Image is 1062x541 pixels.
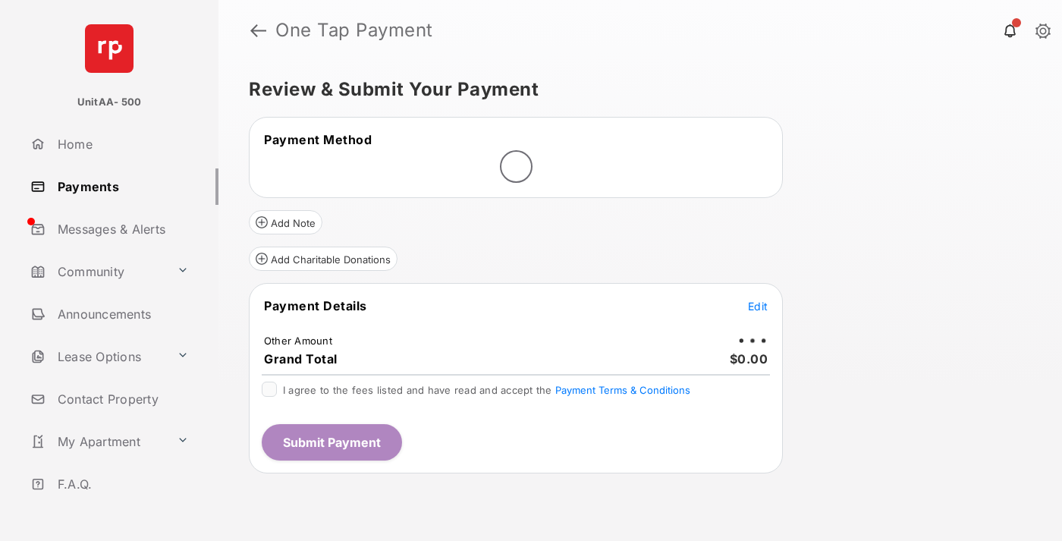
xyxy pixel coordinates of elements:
[24,253,171,290] a: Community
[264,132,372,147] span: Payment Method
[555,384,690,396] button: I agree to the fees listed and have read and accept the
[24,296,218,332] a: Announcements
[249,80,1020,99] h5: Review & Submit Your Payment
[283,384,690,396] span: I agree to the fees listed and have read and accept the
[24,126,218,162] a: Home
[264,351,338,366] span: Grand Total
[748,298,768,313] button: Edit
[249,210,322,234] button: Add Note
[24,466,218,502] a: F.A.Q.
[24,338,171,375] a: Lease Options
[249,247,397,271] button: Add Charitable Donations
[85,24,134,73] img: svg+xml;base64,PHN2ZyB4bWxucz0iaHR0cDovL3d3dy53My5vcmcvMjAwMC9zdmciIHdpZHRoPSI2NCIgaGVpZ2h0PSI2NC...
[730,351,768,366] span: $0.00
[275,21,433,39] strong: One Tap Payment
[24,423,171,460] a: My Apartment
[24,211,218,247] a: Messages & Alerts
[262,424,402,461] button: Submit Payment
[24,381,218,417] a: Contact Property
[748,300,768,313] span: Edit
[264,298,367,313] span: Payment Details
[77,95,142,110] p: UnitAA- 500
[24,168,218,205] a: Payments
[263,334,333,348] td: Other Amount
